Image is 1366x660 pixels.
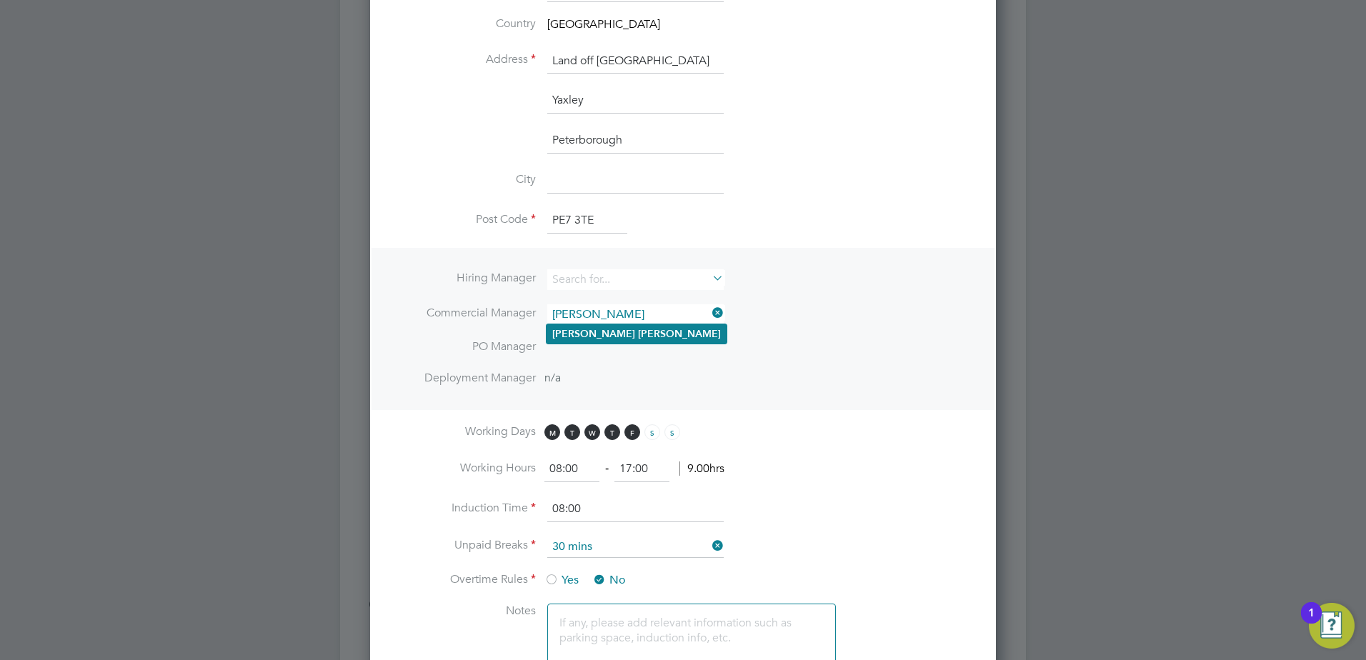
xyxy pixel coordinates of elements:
[393,16,536,31] label: Country
[393,371,536,386] label: Deployment Manager
[1309,603,1355,649] button: Open Resource Center, 1 new notification
[547,17,660,31] span: [GEOGRAPHIC_DATA]
[544,371,561,385] span: n/a
[638,328,721,340] b: [PERSON_NAME]
[679,461,724,476] span: 9.00hrs
[604,424,620,440] span: T
[393,52,536,67] label: Address
[552,328,635,340] b: [PERSON_NAME]
[393,212,536,227] label: Post Code
[624,424,640,440] span: F
[544,573,579,587] span: Yes
[547,536,724,558] input: Select one
[614,456,669,482] input: 17:00
[544,424,560,440] span: M
[644,424,660,440] span: S
[393,501,536,516] label: Induction Time
[1308,613,1315,631] div: 1
[393,172,536,187] label: City
[544,456,599,482] input: 08:00
[547,304,724,325] input: Search for...
[393,461,536,476] label: Working Hours
[393,572,536,587] label: Overtime Rules
[564,424,580,440] span: T
[393,271,536,286] label: Hiring Manager
[393,604,536,619] label: Notes
[393,306,536,321] label: Commercial Manager
[664,424,680,440] span: S
[602,461,612,476] span: ‐
[393,538,536,553] label: Unpaid Breaks
[547,269,724,290] input: Search for...
[393,339,536,354] label: PO Manager
[393,424,536,439] label: Working Days
[584,424,600,440] span: W
[592,573,626,587] span: No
